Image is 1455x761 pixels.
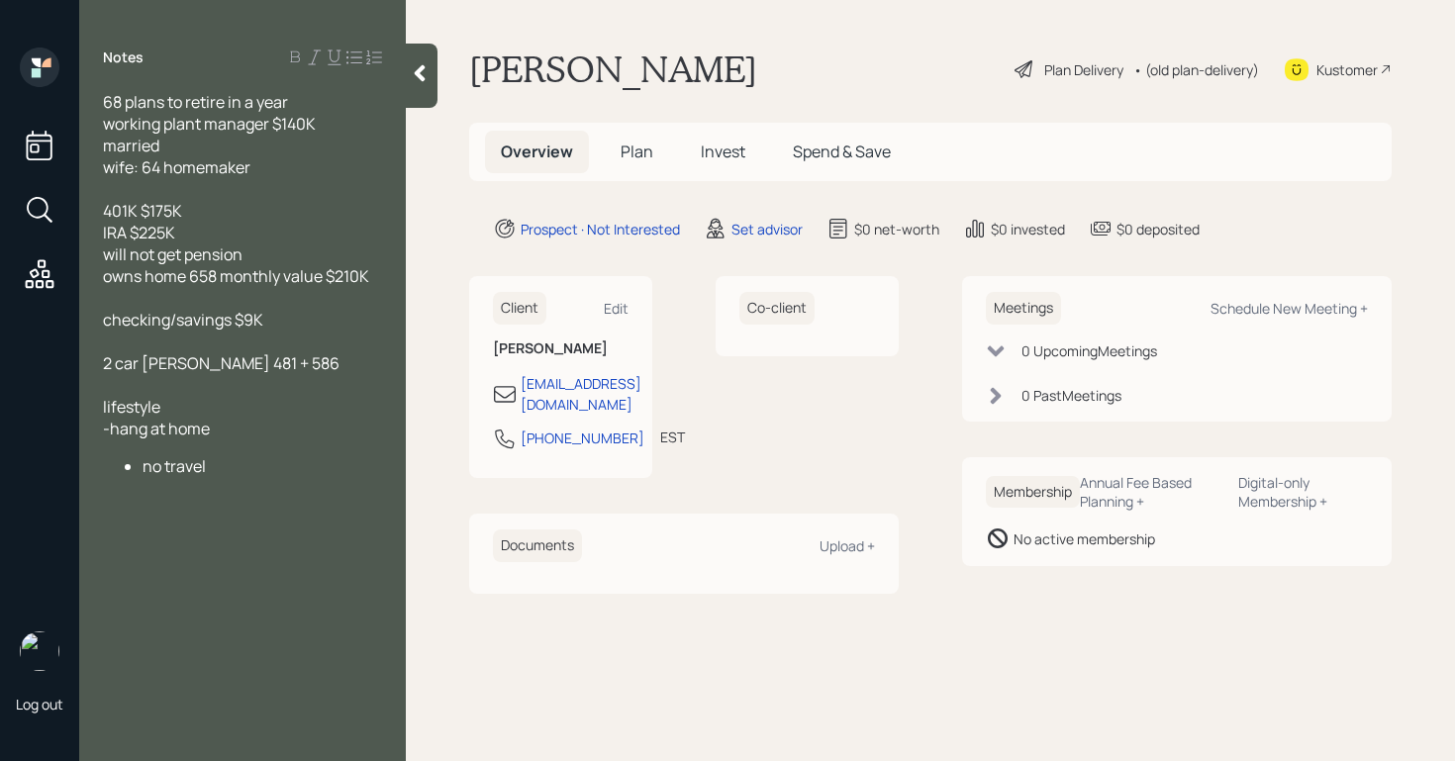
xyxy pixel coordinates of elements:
div: Annual Fee Based Planning + [1080,473,1222,511]
h6: [PERSON_NAME] [493,340,629,357]
span: 401K $175K IRA $225K will not get pension owns home 658 monthly value $210K [103,200,369,287]
div: Set advisor [731,219,803,239]
span: Invest [701,141,745,162]
label: Notes [103,48,144,67]
div: 0 Past Meeting s [1021,385,1121,406]
span: checking/savings $9K [103,309,263,331]
h6: Client [493,292,546,325]
span: 68 plans to retire in a year working plant manager $140K married wife: 64 homemaker [103,91,316,178]
span: Plan [621,141,653,162]
div: No active membership [1014,528,1155,549]
div: Upload + [820,536,875,555]
div: Kustomer [1316,59,1378,80]
h1: [PERSON_NAME] [469,48,757,91]
div: • (old plan-delivery) [1133,59,1259,80]
div: [PHONE_NUMBER] [521,428,644,448]
span: no travel [143,455,206,477]
span: lifestyle -hang at home [103,396,210,439]
span: Spend & Save [793,141,891,162]
h6: Co-client [739,292,815,325]
div: 0 Upcoming Meeting s [1021,340,1157,361]
h6: Membership [986,476,1080,509]
h6: Meetings [986,292,1061,325]
img: retirable_logo.png [20,631,59,671]
div: EST [660,427,685,447]
div: Prospect · Not Interested [521,219,680,239]
div: $0 deposited [1116,219,1200,239]
div: $0 invested [991,219,1065,239]
div: Edit [604,299,629,318]
div: Plan Delivery [1044,59,1123,80]
span: 2 car [PERSON_NAME] 481 + 586 [103,352,339,374]
div: Log out [16,695,63,713]
div: Schedule New Meeting + [1211,299,1368,318]
div: Digital-only Membership + [1238,473,1368,511]
div: [EMAIL_ADDRESS][DOMAIN_NAME] [521,373,641,415]
span: Overview [501,141,573,162]
h6: Documents [493,529,582,562]
div: $0 net-worth [854,219,939,239]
